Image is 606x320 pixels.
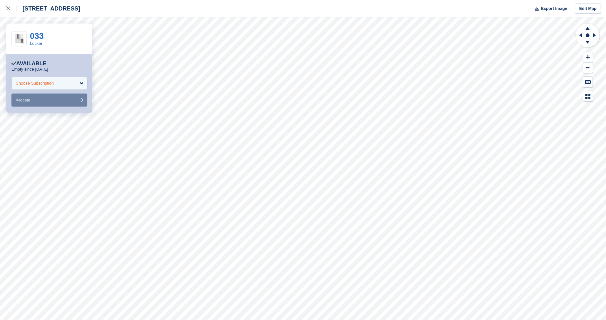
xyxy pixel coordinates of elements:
[11,60,46,67] div: Available
[16,80,54,87] div: Choose Subscription
[541,5,567,12] span: Export Image
[531,3,567,14] button: Export Image
[583,77,593,87] button: Keyboard Shortcuts
[583,91,593,101] button: Map Legend
[11,94,87,107] button: Allocate
[11,67,48,72] p: Empty since [DATE]
[17,5,80,12] div: [STREET_ADDRESS]
[16,98,30,102] span: Allocate
[12,33,26,45] img: AdobeStock_336629645.jpeg
[30,31,44,41] a: 033
[583,63,593,73] button: Zoom Out
[30,41,42,46] a: Locker
[575,3,601,14] a: Edit Map
[583,52,593,63] button: Zoom In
